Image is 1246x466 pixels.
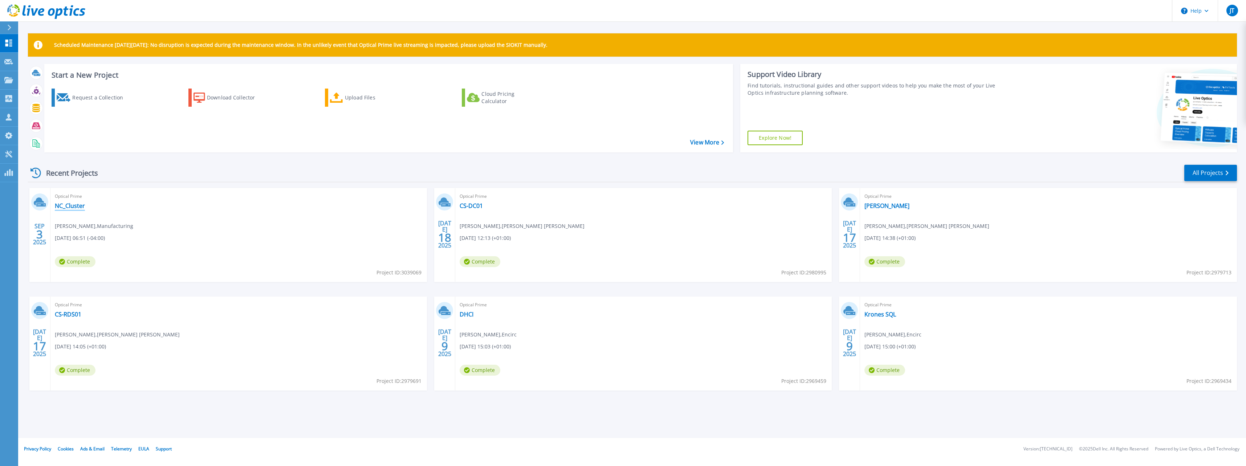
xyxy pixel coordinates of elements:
[441,343,448,349] span: 9
[54,42,547,48] p: Scheduled Maintenance [DATE][DATE]: No disruption is expected during the maintenance window. In t...
[460,365,500,376] span: Complete
[846,343,853,349] span: 9
[52,89,133,107] a: Request a Collection
[864,343,916,351] span: [DATE] 15:00 (+01:00)
[376,377,422,385] span: Project ID: 2979691
[460,256,500,267] span: Complete
[111,446,132,452] a: Telemetry
[864,301,1232,309] span: Optical Prime
[156,446,172,452] a: Support
[55,311,81,318] a: CS-RDS01
[188,89,269,107] a: Download Collector
[481,90,539,105] div: Cloud Pricing Calculator
[438,330,452,356] div: [DATE] 2025
[55,331,180,339] span: [PERSON_NAME] , [PERSON_NAME] [PERSON_NAME]
[1186,377,1231,385] span: Project ID: 2969434
[33,330,46,356] div: [DATE] 2025
[748,131,803,145] a: Explore Now!
[80,446,105,452] a: Ads & Email
[864,331,921,339] span: [PERSON_NAME] , Encirc
[864,256,905,267] span: Complete
[345,90,403,105] div: Upload Files
[55,234,105,242] span: [DATE] 06:51 (-04:00)
[24,446,51,452] a: Privacy Policy
[438,221,452,248] div: [DATE] 2025
[864,311,896,318] a: Krones SQL
[460,222,585,230] span: [PERSON_NAME] , [PERSON_NAME] [PERSON_NAME]
[781,269,826,277] span: Project ID: 2980995
[1184,165,1237,181] a: All Projects
[58,446,74,452] a: Cookies
[460,311,473,318] a: DHCI
[843,234,856,241] span: 17
[33,343,46,349] span: 17
[55,222,133,230] span: [PERSON_NAME] , Manufacturing
[55,343,106,351] span: [DATE] 14:05 (+01:00)
[864,365,905,376] span: Complete
[36,231,43,237] span: 3
[1230,8,1234,13] span: JT
[864,202,909,209] a: [PERSON_NAME]
[376,269,422,277] span: Project ID: 3039069
[843,330,856,356] div: [DATE] 2025
[864,234,916,242] span: [DATE] 14:38 (+01:00)
[52,71,724,79] h3: Start a New Project
[72,90,130,105] div: Request a Collection
[55,202,85,209] a: NC_Cluster
[207,90,265,105] div: Download Collector
[325,89,406,107] a: Upload Files
[55,256,95,267] span: Complete
[460,192,827,200] span: Optical Prime
[55,192,423,200] span: Optical Prime
[1079,447,1148,451] li: © 2025 Dell Inc. All Rights Reserved
[864,192,1232,200] span: Optical Prime
[843,221,856,248] div: [DATE] 2025
[690,139,724,146] a: View More
[864,222,989,230] span: [PERSON_NAME] , [PERSON_NAME] [PERSON_NAME]
[460,343,511,351] span: [DATE] 15:03 (+01:00)
[1023,447,1072,451] li: Version: [TECHNICAL_ID]
[1155,447,1239,451] li: Powered by Live Optics, a Dell Technology
[138,446,149,452] a: EULA
[55,301,423,309] span: Optical Prime
[1186,269,1231,277] span: Project ID: 2979713
[460,331,517,339] span: [PERSON_NAME] , Encirc
[462,89,543,107] a: Cloud Pricing Calculator
[748,82,1007,97] div: Find tutorials, instructional guides and other support videos to help you make the most of your L...
[781,377,826,385] span: Project ID: 2969459
[460,301,827,309] span: Optical Prime
[28,164,108,182] div: Recent Projects
[55,365,95,376] span: Complete
[460,234,511,242] span: [DATE] 12:13 (+01:00)
[460,202,483,209] a: CS-DC01
[438,234,451,241] span: 18
[748,70,1007,79] div: Support Video Library
[33,221,46,248] div: SEP 2025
